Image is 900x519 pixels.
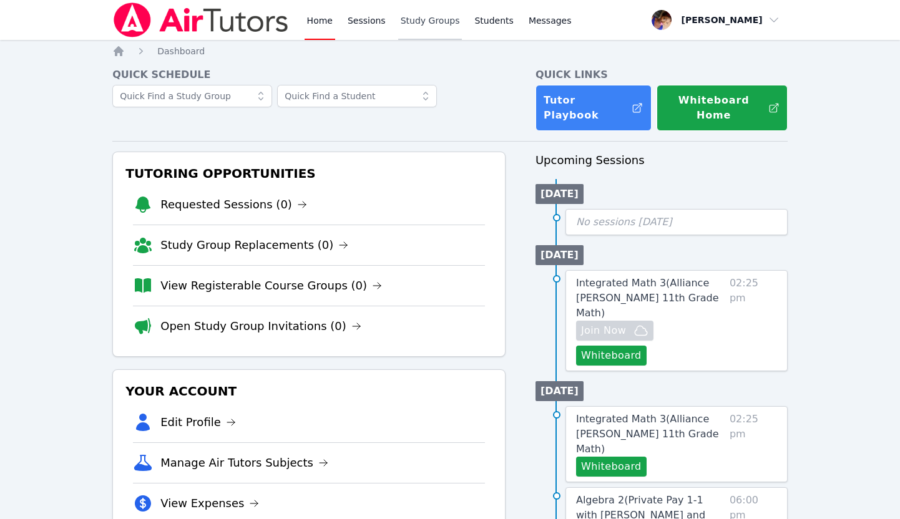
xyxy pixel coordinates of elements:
[157,45,205,57] a: Dashboard
[730,412,777,477] span: 02:25 pm
[160,318,361,335] a: Open Study Group Invitations (0)
[576,277,719,319] span: Integrated Math 3 ( Alliance [PERSON_NAME] 11th Grade Math )
[536,85,652,131] a: Tutor Playbook
[112,45,788,57] nav: Breadcrumb
[576,346,647,366] button: Whiteboard
[576,276,725,321] a: Integrated Math 3(Alliance [PERSON_NAME] 11th Grade Math)
[657,85,788,131] button: Whiteboard Home
[277,85,437,107] input: Quick Find a Student
[581,323,626,338] span: Join Now
[123,162,495,185] h3: Tutoring Opportunities
[536,245,584,265] li: [DATE]
[529,14,572,27] span: Messages
[112,2,289,37] img: Air Tutors
[576,457,647,477] button: Whiteboard
[576,412,725,457] a: Integrated Math 3(Alliance [PERSON_NAME] 11th Grade Math)
[160,277,382,294] a: View Registerable Course Groups (0)
[536,67,788,82] h4: Quick Links
[160,454,328,472] a: Manage Air Tutors Subjects
[157,46,205,56] span: Dashboard
[730,276,777,366] span: 02:25 pm
[160,495,259,512] a: View Expenses
[160,196,307,213] a: Requested Sessions (0)
[536,381,584,401] li: [DATE]
[112,67,506,82] h4: Quick Schedule
[536,152,788,169] h3: Upcoming Sessions
[160,414,236,431] a: Edit Profile
[536,184,584,204] li: [DATE]
[576,321,653,341] button: Join Now
[123,380,495,402] h3: Your Account
[112,85,272,107] input: Quick Find a Study Group
[576,413,719,455] span: Integrated Math 3 ( Alliance [PERSON_NAME] 11th Grade Math )
[576,216,672,228] span: No sessions [DATE]
[160,236,348,254] a: Study Group Replacements (0)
